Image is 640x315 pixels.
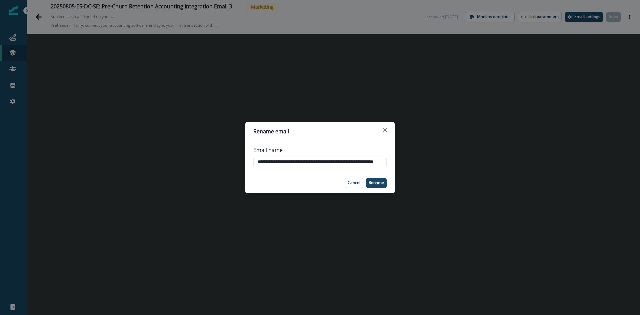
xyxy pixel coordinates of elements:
button: Close [380,125,391,135]
p: Cancel [348,180,360,185]
p: Rename email [253,127,289,135]
p: Email name [253,146,283,154]
p: Rename [369,180,384,185]
button: Rename [366,178,387,188]
button: Cancel [345,178,363,188]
